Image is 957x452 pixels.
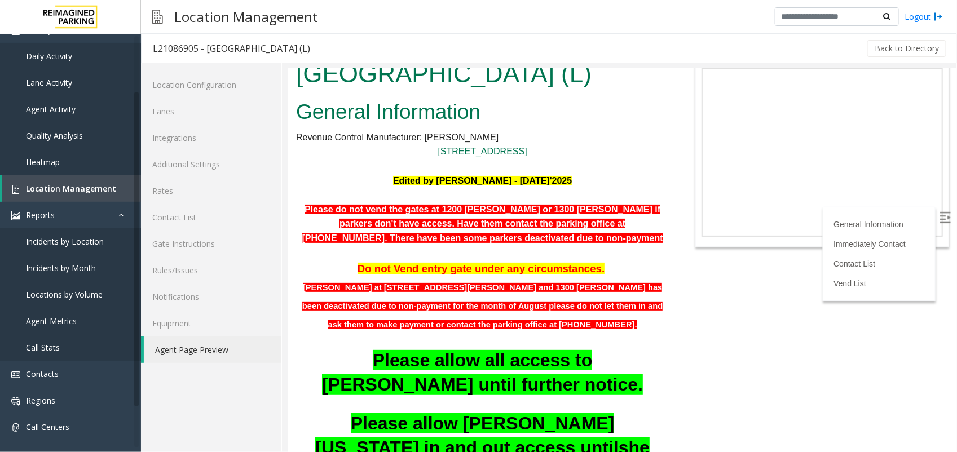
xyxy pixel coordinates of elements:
a: Integrations [141,125,281,151]
span: Regions [26,395,55,406]
span: Reports [26,210,55,220]
span: Agent Metrics [26,316,77,326]
a: Equipment [141,310,281,336]
span: Daily Activity [26,51,72,61]
font: [PERSON_NAME] at [STREET_ADDRESS][PERSON_NAME] and 1300 [PERSON_NAME] has been deactivated due to... [15,214,375,261]
a: Gate Instructions [141,231,281,257]
a: Immediately Contact [546,171,618,180]
a: Location Configuration [141,72,281,98]
h2: General Information [8,29,381,58]
a: Additional Settings [141,151,281,178]
span: Call Centers [26,422,69,432]
span: Incidents by Location [26,236,104,247]
h3: Location Management [169,3,324,30]
a: Contact List [141,204,281,231]
img: 'icon' [11,423,20,432]
a: Agent Page Preview [144,336,281,363]
span: Revenue Control Manufacturer: [PERSON_NAME] [8,64,211,73]
a: Rules/Issues [141,257,281,283]
img: 'icon' [11,370,20,379]
a: Rates [141,178,281,204]
img: 'icon' [11,211,20,220]
a: Vend List [546,210,579,219]
span: Locations by Volume [26,289,103,300]
span: Location Management [26,183,116,194]
span: Contacts [26,369,59,379]
span: Incidents by Month [26,263,96,273]
span: Please allow [PERSON_NAME][US_STATE] in and out access until [28,344,331,389]
span: Agent Activity [26,104,76,114]
span: Please allow all access to [PERSON_NAME] until further notice. [34,281,355,326]
button: Back to Directory [867,40,946,57]
span: Heatmap [26,157,60,167]
span: Lane Activity [26,77,72,88]
a: Notifications [141,283,281,310]
a: Location Management [2,175,141,202]
img: logout [934,11,943,23]
span: Do not Vend entry gate under any circumstances. [70,194,317,206]
font: Edited by [PERSON_NAME] - [DATE]'2025 [105,107,284,117]
div: L21086905 - [GEOGRAPHIC_DATA] (L) [153,41,310,56]
a: Logout [905,11,943,23]
img: pageIcon [152,3,163,30]
a: Contact List [546,190,588,200]
span: Please do not vend the gates at 1200 [PERSON_NAME] or 1300 [PERSON_NAME] if parkers don't have ac... [15,136,376,174]
span: Quality Analysis [26,130,83,141]
span: Call Stats [26,342,60,353]
img: Open/Close Sidebar Menu [652,143,663,154]
img: 'icon' [11,185,20,194]
a: General Information [546,151,616,160]
img: 'icon' [11,397,20,406]
a: Lanes [141,98,281,125]
a: [STREET_ADDRESS] [150,78,239,87]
